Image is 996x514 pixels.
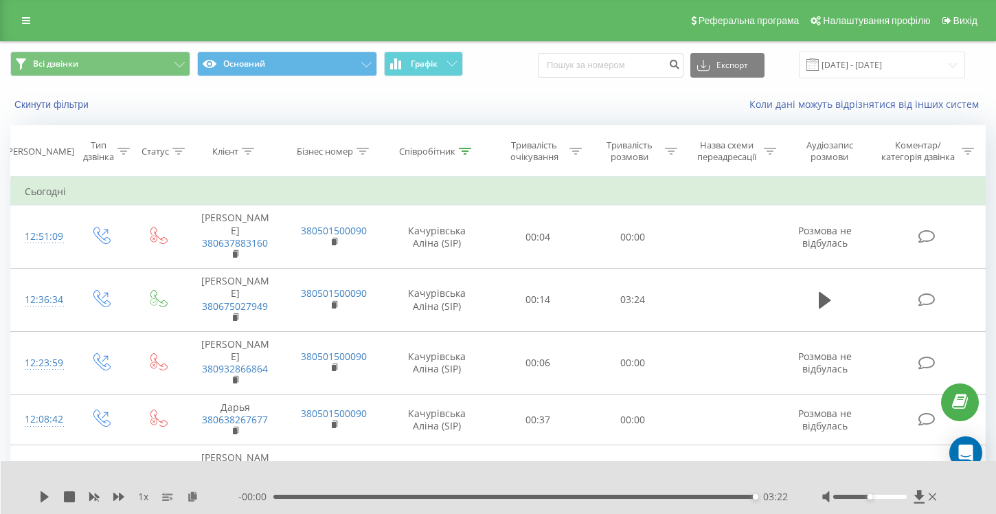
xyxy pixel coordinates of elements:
[878,139,958,163] div: Коментар/категорія дзвінка
[384,269,490,332] td: Качурівська Аліна (SIP)
[185,205,284,269] td: [PERSON_NAME]
[490,269,586,332] td: 00:14
[490,394,586,445] td: 00:37
[83,139,114,163] div: Тип дзвінка
[699,15,800,26] span: Реферальна програма
[384,52,463,76] button: Графік
[399,146,455,157] div: Співробітник
[11,178,986,205] td: Сьогодні
[949,436,982,469] div: Open Intercom Messenger
[585,331,681,394] td: 00:00
[749,98,986,111] a: Коли дані можуть відрізнятися вiд інших систем
[490,205,586,269] td: 00:04
[185,445,284,509] td: [PERSON_NAME]
[538,53,683,78] input: Пошук за номером
[297,146,353,157] div: Бізнес номер
[212,146,238,157] div: Клієнт
[185,331,284,394] td: [PERSON_NAME]
[693,139,760,163] div: Назва схеми переадресації
[202,236,268,249] a: 380637883160
[202,300,268,313] a: 380675027949
[25,406,58,433] div: 12:08:42
[5,146,74,157] div: [PERSON_NAME]
[953,15,977,26] span: Вихід
[753,494,758,500] div: Accessibility label
[25,287,58,313] div: 12:36:34
[490,331,586,394] td: 00:06
[763,490,788,504] span: 03:22
[238,490,273,504] span: - 00:00
[301,287,367,300] a: 380501500090
[384,205,490,269] td: Качурівська Аліна (SIP)
[25,350,58,377] div: 12:23:59
[10,52,190,76] button: Всі дзвінки
[301,224,367,237] a: 380501500090
[690,53,765,78] button: Експорт
[138,490,148,504] span: 1 x
[792,139,868,163] div: Аудіозапис розмови
[585,394,681,445] td: 00:00
[197,52,377,76] button: Основний
[185,269,284,332] td: [PERSON_NAME]
[823,15,930,26] span: Налаштування профілю
[411,59,438,69] span: Графік
[503,139,567,163] div: Тривалість очікування
[202,362,268,375] a: 380932866864
[384,445,490,509] td: Качурівська Аліна (SIP)
[585,205,681,269] td: 00:00
[301,350,367,363] a: 380501500090
[10,98,95,111] button: Скинути фільтри
[142,146,169,157] div: Статус
[33,58,78,69] span: Всі дзвінки
[798,407,852,432] span: Розмова не відбулась
[490,445,586,509] td: 00:09
[185,394,284,445] td: Дарья
[598,139,661,163] div: Тривалість розмови
[798,224,852,249] span: Розмова не відбулась
[798,350,852,375] span: Розмова не відбулась
[25,223,58,250] div: 12:51:09
[301,407,367,420] a: 380501500090
[384,394,490,445] td: Качурівська Аліна (SIP)
[384,331,490,394] td: Качурівська Аліна (SIP)
[585,269,681,332] td: 03:24
[202,413,268,426] a: 380638267677
[585,445,681,509] td: 00:18
[867,494,872,500] div: Accessibility label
